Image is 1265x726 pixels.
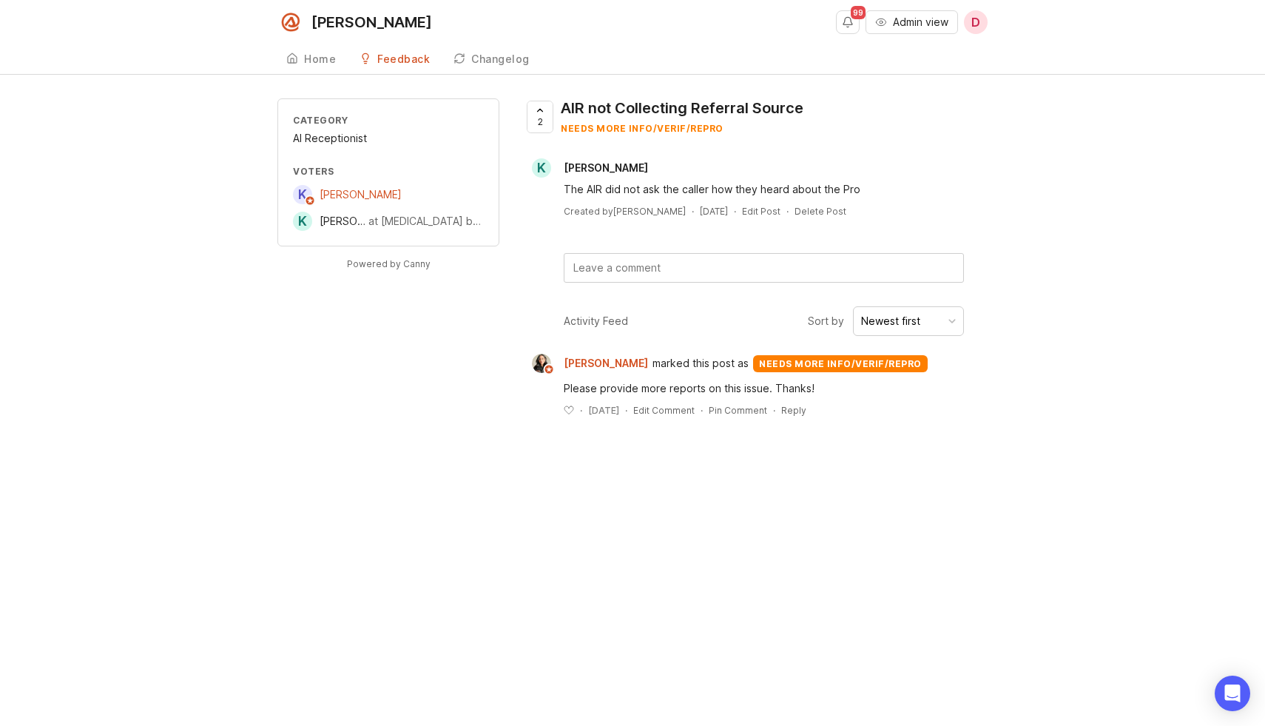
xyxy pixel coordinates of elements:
a: Ysabelle Eugenio[PERSON_NAME] [523,354,652,373]
button: Admin view [866,10,958,34]
a: Changelog [445,44,539,75]
button: D [964,10,988,34]
div: · [692,205,694,218]
a: Powered by Canny [345,255,433,272]
span: Admin view [893,15,948,30]
div: · [625,404,627,417]
div: Open Intercom Messenger [1215,676,1250,711]
div: AI Receptionist [293,130,484,147]
div: Voters [293,165,484,178]
time: [DATE] [700,206,728,217]
a: K[PERSON_NAME] [293,185,402,204]
div: · [701,404,703,417]
div: · [734,205,736,218]
div: K [532,158,551,178]
span: D [971,13,980,31]
a: Home [277,44,345,75]
div: Edit Post [742,205,780,218]
span: [PERSON_NAME] [564,355,648,372]
div: Feedback [377,54,430,64]
div: Created by [PERSON_NAME] [564,205,686,218]
span: [PERSON_NAME] [320,215,402,227]
a: K[PERSON_NAME] [523,158,660,178]
div: K [293,185,312,204]
a: Feedback [351,44,439,75]
span: Sort by [808,313,844,329]
button: 2 [527,101,553,133]
div: Reply [781,404,806,417]
span: [PERSON_NAME] [564,161,648,174]
div: Edit Comment [633,404,695,417]
div: needs more info/verif/repro [561,122,803,135]
a: K[PERSON_NAME]at [MEDICAL_DATA] by [PERSON_NAME] [293,212,484,231]
div: Pin Comment [709,404,767,417]
span: 99 [851,6,866,19]
div: Activity Feed [564,313,628,329]
div: The AIR did not ask the caller how they heard about the Pro [564,181,964,198]
div: K [293,212,312,231]
div: · [773,404,775,417]
img: member badge [305,195,316,206]
span: marked this post as [652,355,749,372]
div: at [MEDICAL_DATA] by [PERSON_NAME] [368,213,484,229]
div: · [786,205,789,218]
div: [PERSON_NAME] [311,15,432,30]
img: Smith.ai logo [277,9,304,36]
span: [PERSON_NAME] [320,188,402,201]
time: [DATE] [588,405,619,416]
span: 2 [538,115,543,128]
div: Home [304,54,336,64]
div: AIR not Collecting Referral Source [561,98,803,118]
div: Delete Post [795,205,846,218]
div: Please provide more reports on this issue. Thanks! [564,380,964,397]
img: Ysabelle Eugenio [532,354,551,373]
div: Category [293,114,484,127]
div: · [580,404,582,417]
div: Newest first [861,313,920,329]
button: Notifications [836,10,860,34]
div: Changelog [471,54,530,64]
a: [DATE] [700,205,728,218]
div: needs more info/verif/repro [753,355,928,372]
img: member badge [544,364,555,375]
